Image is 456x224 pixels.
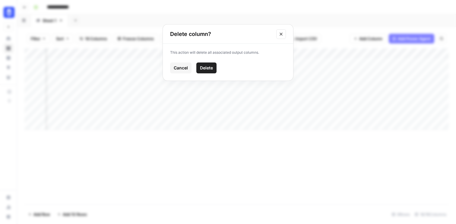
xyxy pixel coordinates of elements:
[170,62,192,73] button: Cancel
[170,30,273,38] h2: Delete column?
[196,62,217,73] button: Delete
[200,65,213,71] span: Delete
[170,50,286,55] p: This action will delete all associated output columns.
[174,65,188,71] span: Cancel
[276,29,286,39] button: Close modal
